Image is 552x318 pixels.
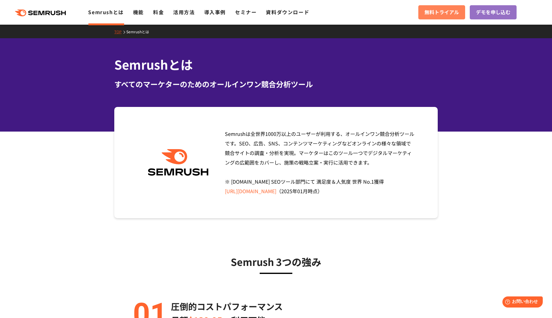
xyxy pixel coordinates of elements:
[126,29,154,34] a: Semrushとは
[114,79,438,90] div: すべてのマーケターのためのオールインワン競合分析ツール
[173,8,195,16] a: 活用方法
[130,254,422,269] h3: Semrush 3つの強み
[424,8,459,16] span: 無料トライアル
[133,8,144,16] a: 機能
[235,8,257,16] a: セミナー
[418,5,465,19] a: 無料トライアル
[204,8,226,16] a: 導入事例
[114,29,126,34] a: TOP
[88,8,124,16] a: Semrushとは
[225,130,414,195] span: Semrushは全世界1000万以上のユーザーが利用する、オールインワン競合分析ツールです。SEO、広告、SNS、コンテンツマーケティングなどオンラインの様々な領域で競合サイトの調査・分析を実現...
[476,8,510,16] span: デモを申し込む
[114,55,438,74] h1: Semrushとは
[225,187,276,195] a: [URL][DOMAIN_NAME]
[153,8,164,16] a: 料金
[145,149,212,176] img: Semrush
[497,294,545,311] iframe: Help widget launcher
[171,300,283,313] p: 圧倒的コストパフォーマンス
[470,5,517,19] a: デモを申し込む
[266,8,309,16] a: 資料ダウンロード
